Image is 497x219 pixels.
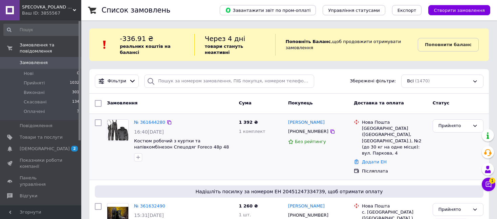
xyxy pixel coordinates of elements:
[489,176,495,182] span: 1
[425,42,472,47] b: Поповнити баланс
[108,78,126,84] span: Фільтри
[98,188,481,195] span: Надішліть посилку за номером ЕН 20451247334739, щоб отримати оплату
[438,122,470,130] div: Прийнято
[120,35,153,43] span: -336.91 ₴
[102,6,170,14] h1: Список замовлень
[287,127,330,136] div: [PHONE_NUMBER]
[354,100,404,105] span: Доставка та оплата
[205,44,243,55] b: товари стануть неактивні
[407,78,414,84] span: Всі
[288,203,325,210] a: [PERSON_NAME]
[415,78,430,83] span: (1470)
[107,120,128,141] img: Фото товару
[239,203,258,208] span: 1 260 ₴
[22,10,81,16] div: Ваш ID: 3855567
[239,212,251,217] span: 1 шт.
[24,99,47,105] span: Скасовані
[20,193,37,199] span: Відгуки
[362,168,427,174] div: Післяплата
[362,203,427,209] div: Нова Пошта
[433,100,450,105] span: Статус
[288,119,325,126] a: [PERSON_NAME]
[295,139,326,144] span: Без рейтингу
[438,206,470,213] div: Прийнято
[482,178,495,191] button: Чат з покупцем1
[22,4,73,10] span: SPECOVKA_POLAND Великий вибір спецодягу, спецвзуття ОПТ та Роздріб
[422,7,490,13] a: Створити замовлення
[20,123,52,129] span: Повідомлення
[418,38,479,52] a: Поповнити баланс
[72,99,79,105] span: 134
[288,100,313,105] span: Покупець
[20,146,70,152] span: [DEMOGRAPHIC_DATA]
[328,8,380,13] span: Управління статусами
[24,71,34,77] span: Нові
[134,203,165,208] a: № 361632490
[362,125,427,156] div: [GEOGRAPHIC_DATA] ([GEOGRAPHIC_DATA], [GEOGRAPHIC_DATA].), №2 (до 30 кг на одне місце): вул. Парк...
[77,108,79,115] span: 3
[70,80,79,86] span: 1032
[100,40,110,50] img: :exclamation:
[134,129,164,135] span: 16:40[DATE]
[107,119,129,141] a: Фото товару
[434,8,485,13] span: Створити замовлення
[107,100,137,105] span: Замовлення
[286,39,331,44] b: Поповніть Баланс
[239,120,258,125] span: 1 392 ₴
[144,75,314,88] input: Пошук за номером замовлення, ПІБ покупця, номером телефону, Email, номером накладної
[392,5,422,15] button: Експорт
[428,5,490,15] button: Створити замовлення
[134,213,164,218] span: 15:31[DATE]
[120,44,171,55] b: реальних коштів на балансі
[20,204,38,211] span: Покупці
[350,78,396,84] span: Збережені фільтри:
[24,89,45,96] span: Виконані
[20,175,63,187] span: Панель управління
[3,24,80,36] input: Пошук
[205,35,245,43] span: Через 4 дні
[20,42,81,54] span: Замовлення та повідомлення
[134,120,165,125] a: № 361644280
[134,138,229,150] a: Костюм робочий з куртки та напівкомбінезон Спецодяг Foreco 48р 48
[239,100,251,105] span: Cума
[24,80,45,86] span: Прийняті
[362,159,387,164] a: Додати ЕН
[71,146,78,152] span: 2
[239,129,265,134] span: 1 комплект
[77,71,79,77] span: 0
[20,134,63,140] span: Товари та послуги
[225,7,310,13] span: Завантажити звіт по пром-оплаті
[323,5,385,15] button: Управління статусами
[72,89,79,96] span: 301
[397,8,416,13] span: Експорт
[220,5,316,15] button: Завантажити звіт по пром-оплаті
[20,157,63,170] span: Показники роботи компанії
[20,60,48,66] span: Замовлення
[362,119,427,125] div: Нова Пошта
[24,108,45,115] span: Оплачені
[275,34,418,56] div: , щоб продовжити отримувати замовлення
